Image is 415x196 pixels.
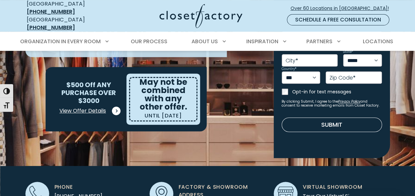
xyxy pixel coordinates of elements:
a: View Offer Details [59,104,118,117]
span: Phone [54,183,73,191]
span: Inspiration [246,38,278,45]
nav: Primary Menu [16,32,400,51]
span: Partners [306,38,332,45]
span: ANY PURCHASE OVER $3000 [61,80,116,105]
a: [PHONE_NUMBER] [27,8,75,16]
span: Over 60 Locations in [GEOGRAPHIC_DATA]! [291,5,394,12]
a: Schedule a Free Consultation [287,14,389,25]
span: $500 Off [66,80,95,89]
span: Locations [363,38,393,45]
img: Closet Factory Logo [159,4,242,28]
a: [PHONE_NUMBER] [27,24,75,31]
div: [GEOGRAPHIC_DATA] [27,16,108,32]
span: About Us [191,38,218,45]
span: Virtual Showroom [303,183,363,191]
label: City [286,58,298,63]
span: View Offer Details [59,107,106,115]
p: UNTIL [DATE] [145,111,182,120]
label: State [343,50,353,53]
a: Privacy Policy [338,99,361,104]
small: By clicking Submit, I agree to the and consent to receive marketing emails from Closet Factory. [282,100,382,108]
span: Organization in Every Room [20,38,101,45]
label: Zip Code [329,75,356,81]
label: Country [282,67,296,71]
span: May not be combined with any other offer. [139,76,187,113]
span: Our Process [131,38,167,45]
label: Opt-in for text messages [292,88,382,95]
button: Submit [282,117,382,132]
a: Over 60 Locations in [GEOGRAPHIC_DATA]! [290,3,395,14]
